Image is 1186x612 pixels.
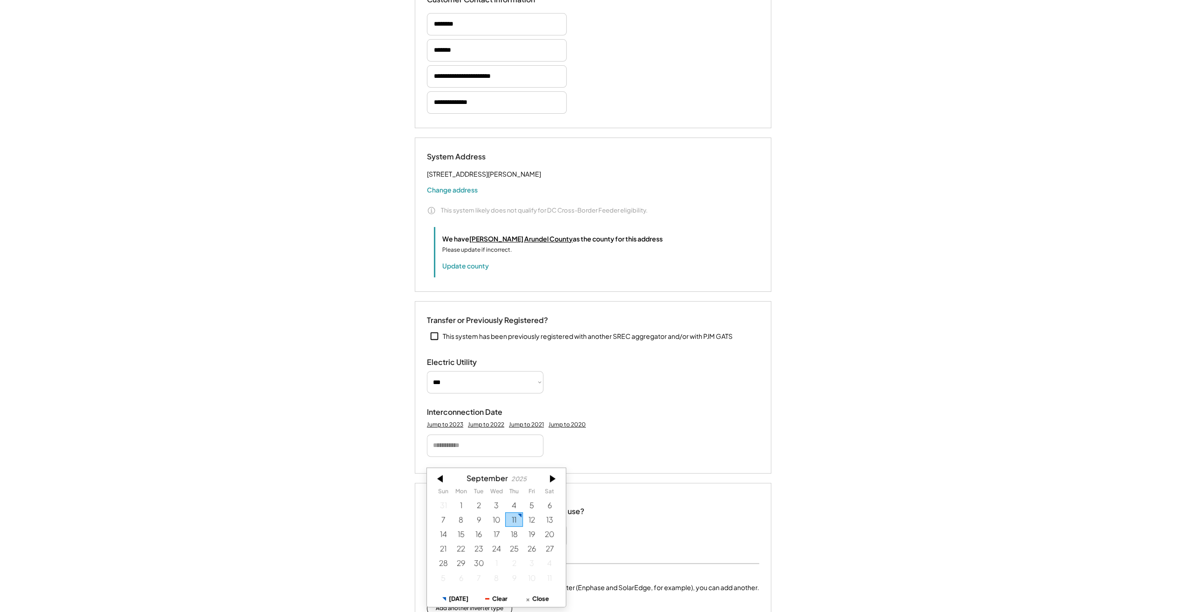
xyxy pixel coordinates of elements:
[442,246,512,254] div: Please update if incorrect.
[452,541,470,556] div: 9/22/2025
[452,498,470,512] div: 9/01/2025
[509,421,544,428] div: Jump to 2021
[443,332,733,341] div: This system has been previously registered with another SREC aggregator and/or with PJM GATS
[541,488,558,497] th: Saturday
[434,556,452,571] div: 9/28/2025
[434,541,452,556] div: 9/21/2025
[487,571,505,585] div: 10/08/2025
[470,571,487,585] div: 10/07/2025
[505,498,523,512] div: 9/04/2025
[435,591,476,607] button: [DATE]
[470,512,487,527] div: 9/09/2025
[523,571,541,585] div: 10/10/2025
[469,234,573,243] u: [PERSON_NAME] Arundel County
[434,512,452,527] div: 9/07/2025
[470,527,487,541] div: 9/16/2025
[505,527,523,541] div: 9/18/2025
[470,556,487,571] div: 9/30/2025
[541,498,558,512] div: 9/06/2025
[487,498,505,512] div: 9/03/2025
[541,556,558,571] div: 10/04/2025
[442,234,663,244] div: We have as the county for this address
[427,316,548,325] div: Transfer or Previously Registered?
[505,541,523,556] div: 9/25/2025
[511,475,527,482] div: 2025
[505,556,523,571] div: 10/02/2025
[505,488,523,497] th: Thursday
[452,556,470,571] div: 9/29/2025
[541,512,558,527] div: 9/13/2025
[548,421,586,428] div: Jump to 2020
[523,498,541,512] div: 9/05/2025
[523,488,541,497] th: Friday
[452,571,470,585] div: 10/06/2025
[470,541,487,556] div: 9/23/2025
[505,571,523,585] div: 10/09/2025
[523,527,541,541] div: 9/19/2025
[487,488,505,497] th: Wednesday
[487,556,505,571] div: 10/01/2025
[427,185,478,194] button: Change address
[487,512,505,527] div: 9/10/2025
[541,541,558,556] div: 9/27/2025
[452,488,470,497] th: Monday
[487,527,505,541] div: 9/17/2025
[441,206,648,214] div: This system likely does not qualify for DC Cross-Border Feeder eligibility.
[468,421,504,428] div: Jump to 2022
[452,512,470,527] div: 9/08/2025
[541,571,558,585] div: 10/11/2025
[427,168,541,180] div: [STREET_ADDRESS][PERSON_NAME]
[434,571,452,585] div: 10/05/2025
[442,261,489,270] button: Update county
[452,527,470,541] div: 9/15/2025
[427,583,759,592] div: If this system has more than one make of inverter (Enphase and SolarEdge, for example), you can a...
[434,488,452,497] th: Sunday
[487,541,505,556] div: 9/24/2025
[541,527,558,541] div: 9/20/2025
[434,527,452,541] div: 9/14/2025
[434,498,452,512] div: 8/31/2025
[470,498,487,512] div: 9/02/2025
[523,556,541,571] div: 10/03/2025
[523,541,541,556] div: 9/26/2025
[427,421,463,428] div: Jump to 2023
[517,591,558,607] button: Close
[427,407,520,417] div: Interconnection Date
[505,512,523,527] div: 9/11/2025
[427,358,520,367] div: Electric Utility
[476,591,517,607] button: Clear
[523,512,541,527] div: 9/12/2025
[470,488,487,497] th: Tuesday
[427,152,520,162] div: System Address
[466,474,508,482] div: September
